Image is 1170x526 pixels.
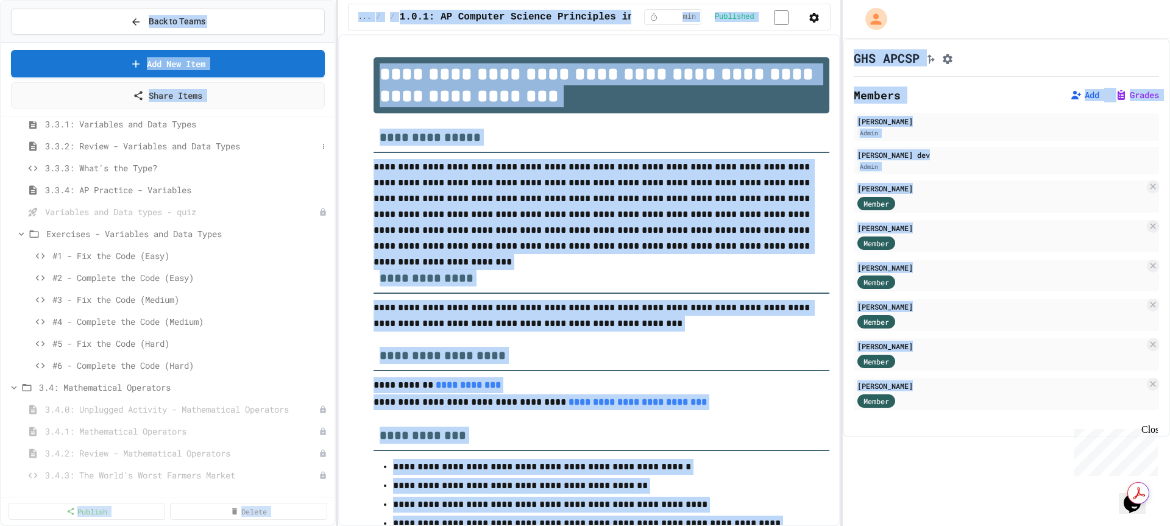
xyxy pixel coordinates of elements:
span: Variables and Data types - quiz [45,205,319,218]
div: [PERSON_NAME] [857,222,1144,233]
span: ... [358,12,372,22]
iframe: chat widget [1119,477,1158,514]
span: min [682,12,696,22]
span: Member [863,396,889,407]
div: Chat with us now!Close [5,5,84,77]
span: 3.4.3: The World's Worst Farmers Market [45,469,319,482]
span: 1.0.1: AP Computer Science Principles in Python Course Syllabus [400,10,768,24]
span: 3.3.1: Variables and Data Types [45,118,330,130]
span: Member [863,277,889,288]
div: Unpublished [319,427,327,436]
span: Member [863,198,889,209]
div: Content is published and visible to students [715,9,803,24]
input: publish toggle [759,10,803,25]
div: [PERSON_NAME] [857,380,1144,391]
div: [PERSON_NAME] [857,301,1144,312]
span: Member [863,356,889,367]
div: [PERSON_NAME] [857,341,1144,352]
button: Back to Teams [11,9,325,35]
span: Member [863,238,889,249]
div: Unpublished [319,449,327,458]
div: Unpublished [319,208,327,216]
span: 3.3.2: Review - Variables and Data Types [45,140,317,152]
div: [PERSON_NAME] dev [857,149,1155,160]
span: 3.4.2: Review - Mathematical Operators [45,447,319,460]
span: 3.4.0: Unplugged Activity - Mathematical Operators [45,403,319,416]
a: Delete [170,503,327,520]
div: [PERSON_NAME] [857,183,1144,194]
span: / [376,12,380,22]
span: | [1104,88,1110,102]
button: Add [1070,89,1099,101]
div: Admin [857,128,881,138]
div: My Account [853,5,890,33]
span: #1 - Fix the Code (Easy) [52,249,330,262]
span: 3.4.1: Mathematical Operators [45,425,319,438]
span: 3.4.4: AP Practice - Arithmetic Operators [45,491,319,503]
span: 3.3.4: AP Practice - Variables [45,183,330,196]
span: #3 - Fix the Code (Medium) [52,293,330,306]
div: Unpublished [319,405,327,414]
span: Member [863,316,889,327]
a: Publish [9,503,165,520]
span: #5 - Fix the Code (Hard) [52,337,330,350]
a: Add New Item [11,50,325,77]
button: Assignment Settings [941,51,954,65]
h1: GHS APCSP [854,49,920,66]
span: Exercises - Variables and Data Types [46,227,330,240]
span: #6 - Complete the Code (Hard) [52,359,330,372]
button: Click to see fork details [924,51,937,65]
span: Back to Teams [149,15,205,28]
span: 3.4: Mathematical Operators [39,381,330,394]
span: #2 - Complete the Code (Easy) [52,271,330,284]
span: #4 - Complete the Code (Medium) [52,315,330,328]
div: Admin [857,162,881,172]
span: Published [715,12,754,22]
span: / [390,12,394,22]
button: More options [317,140,330,152]
span: 3.3.3: What's the Type? [45,162,330,174]
div: Unpublished [319,471,327,480]
div: [PERSON_NAME] [857,116,1155,127]
h2: Members [854,87,901,104]
div: [PERSON_NAME] [857,262,1144,273]
iframe: chat widget [1069,424,1158,476]
a: Share Items [11,82,325,108]
button: Grades [1115,89,1159,101]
